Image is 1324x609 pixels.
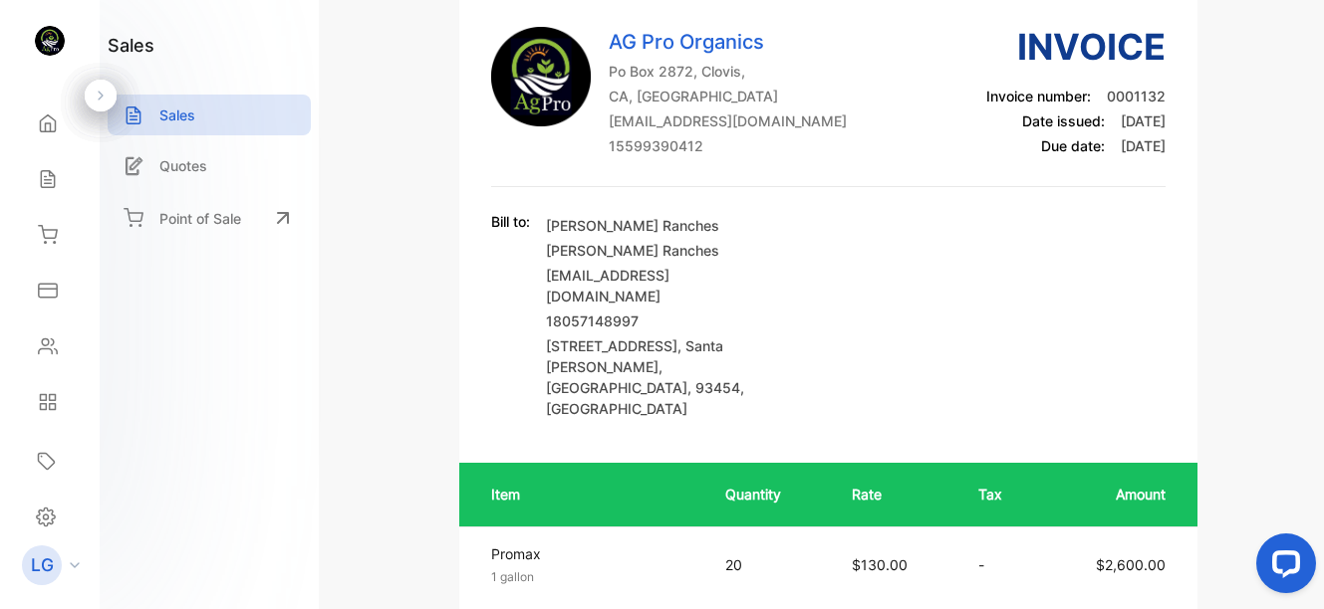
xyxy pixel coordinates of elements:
span: $2,600.00 [1096,556,1166,573]
p: CA, [GEOGRAPHIC_DATA] [609,86,847,106]
span: Date issued: [1022,112,1105,129]
span: [DATE] [1121,137,1166,154]
span: [DATE] [1121,112,1166,129]
p: Po Box 2872, Clovis, [609,61,847,82]
p: 20 [725,554,812,575]
a: Sales [108,95,311,135]
a: Point of Sale [108,196,311,240]
span: , 93454 [687,379,740,396]
p: [EMAIL_ADDRESS][DOMAIN_NAME] [546,265,775,306]
span: Due date: [1041,137,1105,154]
p: Quotes [159,155,207,176]
p: Tax [978,484,1023,505]
p: 18057148997 [546,310,775,331]
p: [PERSON_NAME] Ranches [546,215,775,236]
h1: sales [108,32,154,59]
span: [STREET_ADDRESS] [546,337,677,354]
a: Quotes [108,145,311,186]
h3: Invoice [986,20,1166,74]
span: $130.00 [852,556,908,573]
iframe: LiveChat chat widget [1240,525,1324,609]
p: [EMAIL_ADDRESS][DOMAIN_NAME] [609,110,847,131]
p: Bill to: [491,211,530,232]
p: 15599390412 [609,135,847,156]
img: logo [35,26,65,56]
p: 1 gallon [491,568,689,586]
p: Sales [159,104,195,125]
img: Company Logo [491,27,591,126]
p: Promax [491,543,689,564]
p: [PERSON_NAME] Ranches [546,240,775,261]
p: AG Pro Organics [609,27,847,57]
span: Invoice number: [986,88,1091,104]
p: - [978,554,1023,575]
p: Rate [852,484,938,505]
p: Item [491,484,685,505]
p: Point of Sale [159,208,241,229]
p: LG [31,552,54,578]
p: Amount [1062,484,1166,505]
span: 0001132 [1107,88,1166,104]
p: Quantity [725,484,812,505]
